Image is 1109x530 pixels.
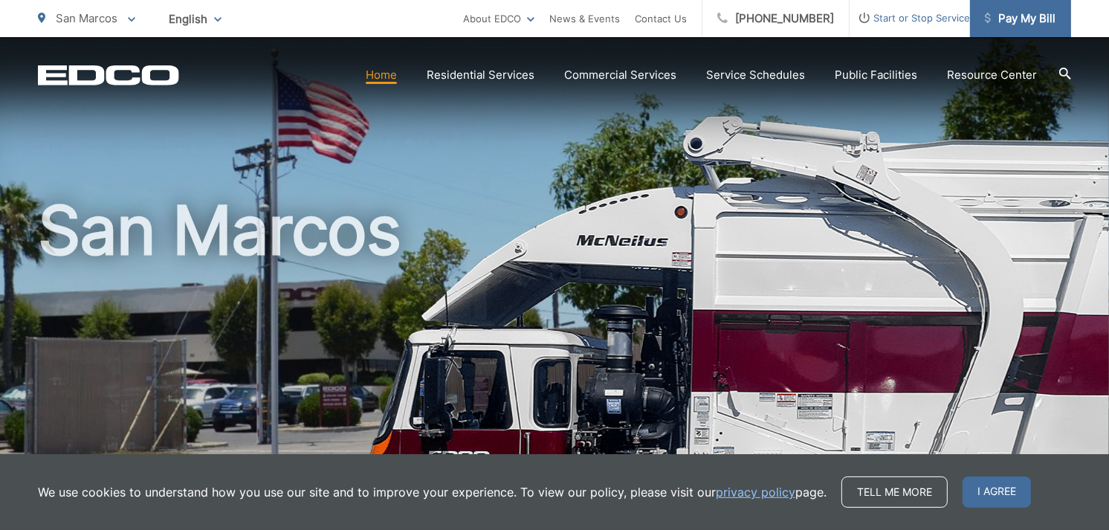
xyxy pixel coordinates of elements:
[158,6,233,32] span: English
[366,66,397,84] a: Home
[427,66,534,84] a: Residential Services
[564,66,676,84] a: Commercial Services
[835,66,917,84] a: Public Facilities
[549,10,620,28] a: News & Events
[38,65,179,85] a: EDCD logo. Return to the homepage.
[985,10,1055,28] span: Pay My Bill
[635,10,687,28] a: Contact Us
[38,483,827,501] p: We use cookies to understand how you use our site and to improve your experience. To view our pol...
[56,11,117,25] span: San Marcos
[947,66,1037,84] a: Resource Center
[706,66,805,84] a: Service Schedules
[463,10,534,28] a: About EDCO
[716,483,795,501] a: privacy policy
